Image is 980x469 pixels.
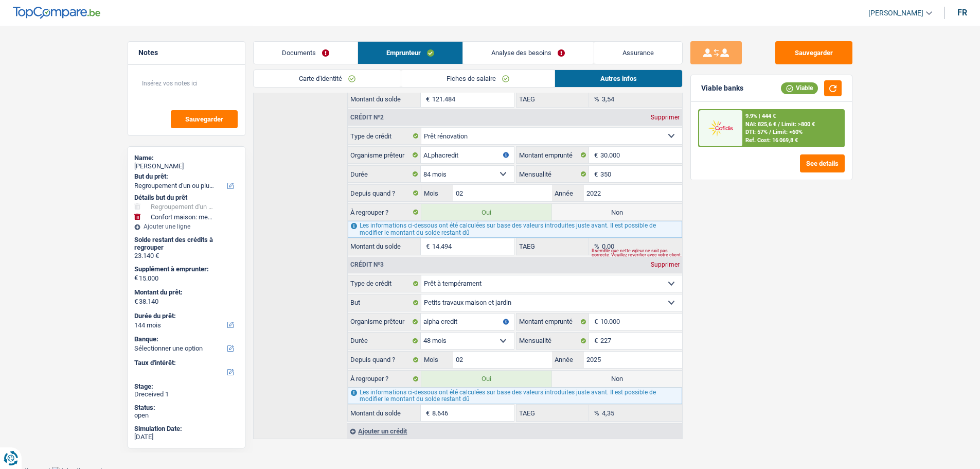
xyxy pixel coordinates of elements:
[584,352,682,368] input: AAAA
[421,91,432,107] span: €
[589,405,602,421] span: %
[348,405,421,421] label: Montant du solde
[134,298,138,306] span: €
[745,113,776,119] div: 9.9% | 444 €
[348,262,386,268] div: Crédit nº3
[134,236,239,252] div: Solde restant des crédits à regrouper
[185,116,223,123] span: Sauvegarder
[134,162,239,170] div: [PERSON_NAME]
[421,352,453,368] label: Mois
[594,42,682,64] a: Assurance
[134,265,237,273] label: Supplément à emprunter:
[781,82,818,94] div: Viable
[138,48,235,57] h5: Notes
[254,42,358,64] a: Documents
[702,118,740,137] img: Cofidis
[348,371,421,387] label: À regrouper ?
[516,314,590,330] label: Montant emprunté
[348,314,421,330] label: Organisme prêteur
[348,128,421,144] label: Type de crédit
[348,91,421,107] label: Montant du solde
[589,333,600,349] span: €
[134,223,239,230] div: Ajouter une ligne
[348,221,682,237] div: Les informations ci-dessous ont été calculées sur base des valeurs introduites juste avant. Il es...
[516,333,590,349] label: Mensualité
[773,129,803,135] span: Limit: <60%
[453,185,551,201] input: MM
[134,383,239,391] div: Stage:
[134,390,239,398] div: Dreceived 1
[584,185,682,201] input: AAAA
[134,288,237,297] label: Montant du prêt:
[134,404,239,412] div: Status:
[589,91,602,107] span: %
[348,294,421,311] label: But
[769,129,771,135] span: /
[348,238,421,255] label: Montant du solde
[421,185,453,201] label: Mois
[134,411,239,420] div: open
[516,166,590,182] label: Mensualité
[134,312,237,320] label: Durée du prêt:
[860,5,932,22] a: [PERSON_NAME]
[552,371,682,387] label: Non
[348,204,421,220] label: À regrouper ?
[552,352,584,368] label: Année
[516,405,590,421] label: TAEG
[421,371,551,387] label: Oui
[348,388,682,404] div: Les informations ci-dessous ont été calculées sur base des valeurs introduites juste avant. Il es...
[134,433,239,441] div: [DATE]
[745,137,798,144] div: Ref. Cost: 16 069,8 €
[421,405,432,421] span: €
[516,238,590,255] label: TAEG
[552,185,584,201] label: Année
[463,42,593,64] a: Analyse des besoins
[13,7,100,19] img: TopCompare Logo
[648,114,682,120] div: Supprimer
[134,335,237,343] label: Banque:
[555,70,682,87] a: Autres infos
[134,425,239,433] div: Simulation Date:
[348,352,421,368] label: Depuis quand ?
[453,352,551,368] input: MM
[589,238,602,255] span: %
[348,185,421,201] label: Depuis quand ?
[348,166,421,182] label: Durée
[358,42,462,64] a: Emprunteur
[745,129,768,135] span: DTI: 57%
[347,423,682,439] div: Ajouter un crédit
[421,238,432,255] span: €
[589,314,600,330] span: €
[134,194,239,202] div: Détails but du prêt
[134,252,239,260] div: 23.140 €
[134,359,237,367] label: Taux d'intérêt:
[589,147,600,163] span: €
[701,84,743,93] div: Viable banks
[254,70,401,87] a: Carte d'identité
[745,121,776,128] span: NAI: 825,6 €
[348,333,421,349] label: Durée
[348,275,421,292] label: Type de crédit
[775,41,852,64] button: Sauvegarder
[592,251,682,255] div: Il semble que cette valeur ne soit pas correcte. Veuillez revérifier avec votre client.
[781,121,815,128] span: Limit: >800 €
[401,70,555,87] a: Fiches de salaire
[648,262,682,268] div: Supprimer
[800,154,845,172] button: See details
[957,8,967,18] div: fr
[134,154,239,162] div: Name:
[868,9,923,18] span: [PERSON_NAME]
[516,91,590,107] label: TAEG
[171,110,238,128] button: Sauvegarder
[348,114,386,120] div: Crédit nº2
[134,172,237,181] label: But du prêt:
[552,204,682,220] label: Non
[589,166,600,182] span: €
[778,121,780,128] span: /
[134,274,138,282] span: €
[348,147,421,163] label: Organisme prêteur
[421,204,551,220] label: Oui
[516,147,590,163] label: Montant emprunté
